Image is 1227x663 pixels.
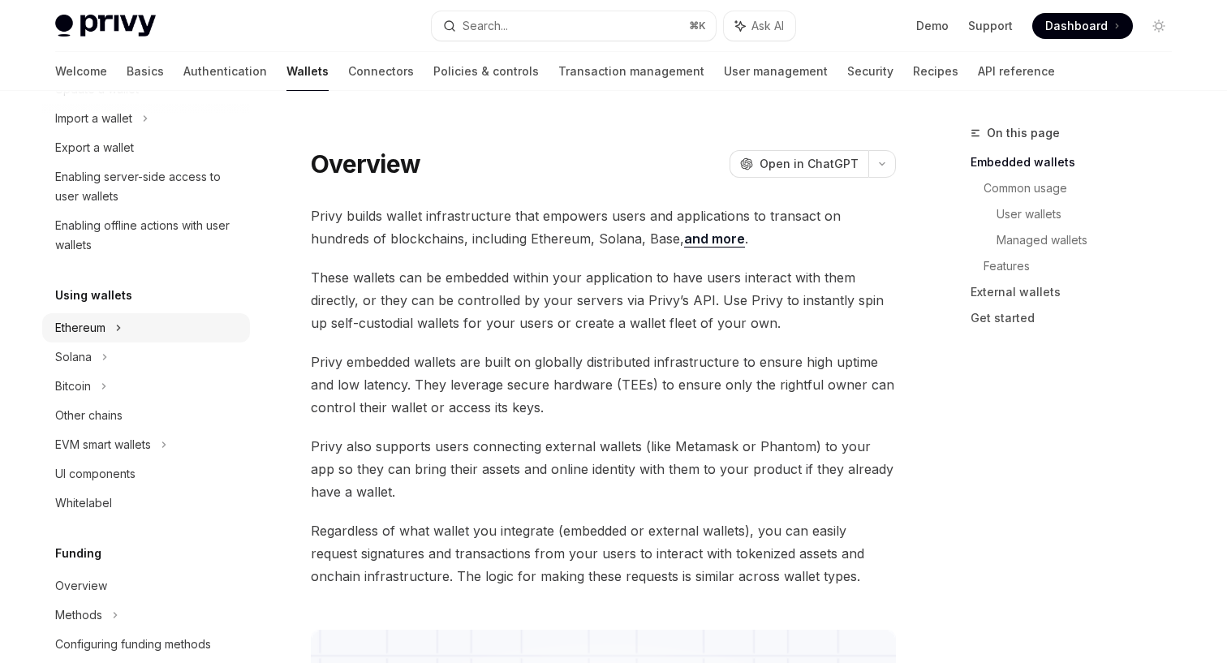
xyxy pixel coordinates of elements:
[55,377,91,396] div: Bitcoin
[55,347,92,367] div: Solana
[432,11,716,41] button: Search...⌘K
[1146,13,1172,39] button: Toggle dark mode
[55,286,132,305] h5: Using wallets
[558,52,704,91] a: Transaction management
[311,149,420,179] h1: Overview
[55,544,101,563] h5: Funding
[42,401,250,430] a: Other chains
[55,167,240,206] div: Enabling server-side access to user wallets
[984,253,1185,279] a: Features
[730,150,868,178] button: Open in ChatGPT
[42,571,250,601] a: Overview
[42,133,250,162] a: Export a wallet
[997,201,1185,227] a: User wallets
[724,11,795,41] button: Ask AI
[978,52,1055,91] a: API reference
[55,318,105,338] div: Ethereum
[55,464,136,484] div: UI components
[183,52,267,91] a: Authentication
[55,605,102,625] div: Methods
[433,52,539,91] a: Policies & controls
[55,138,134,157] div: Export a wallet
[55,52,107,91] a: Welcome
[55,15,156,37] img: light logo
[971,279,1185,305] a: External wallets
[997,227,1185,253] a: Managed wallets
[55,576,107,596] div: Overview
[348,52,414,91] a: Connectors
[1045,18,1108,34] span: Dashboard
[55,216,240,255] div: Enabling offline actions with user wallets
[1032,13,1133,39] a: Dashboard
[751,18,784,34] span: Ask AI
[760,156,859,172] span: Open in ChatGPT
[42,162,250,211] a: Enabling server-side access to user wallets
[968,18,1013,34] a: Support
[916,18,949,34] a: Demo
[724,52,828,91] a: User management
[55,635,211,654] div: Configuring funding methods
[987,123,1060,143] span: On this page
[311,204,896,250] span: Privy builds wallet infrastructure that empowers users and applications to transact on hundreds o...
[971,149,1185,175] a: Embedded wallets
[55,493,112,513] div: Whitelabel
[684,230,745,248] a: and more
[42,459,250,489] a: UI components
[984,175,1185,201] a: Common usage
[55,109,132,128] div: Import a wallet
[55,406,123,425] div: Other chains
[311,266,896,334] span: These wallets can be embedded within your application to have users interact with them directly, ...
[463,16,508,36] div: Search...
[42,211,250,260] a: Enabling offline actions with user wallets
[311,435,896,503] span: Privy also supports users connecting external wallets (like Metamask or Phantom) to your app so t...
[286,52,329,91] a: Wallets
[913,52,958,91] a: Recipes
[42,630,250,659] a: Configuring funding methods
[689,19,706,32] span: ⌘ K
[971,305,1185,331] a: Get started
[311,351,896,419] span: Privy embedded wallets are built on globally distributed infrastructure to ensure high uptime and...
[127,52,164,91] a: Basics
[55,435,151,454] div: EVM smart wallets
[42,489,250,518] a: Whitelabel
[847,52,893,91] a: Security
[311,519,896,588] span: Regardless of what wallet you integrate (embedded or external wallets), you can easily request si...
